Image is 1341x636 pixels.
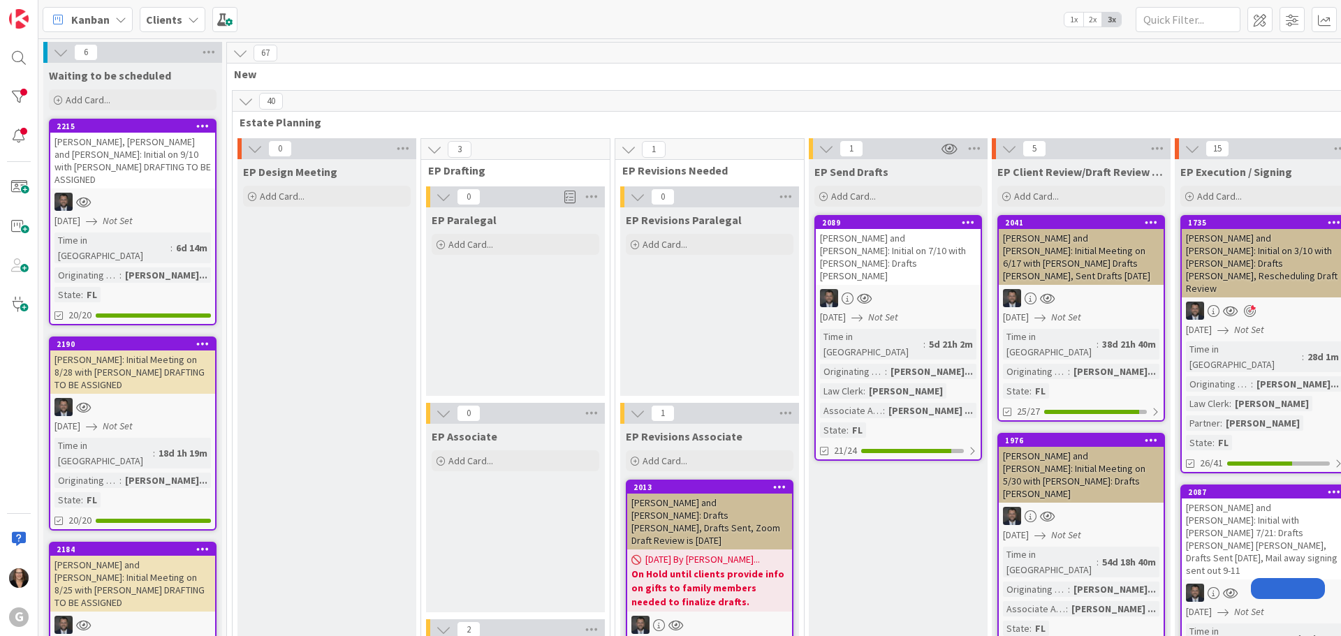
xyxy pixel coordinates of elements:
div: FL [1032,621,1049,636]
div: 2089[PERSON_NAME] and [PERSON_NAME]: Initial on 7/10 with [PERSON_NAME]: Drafts [PERSON_NAME] [816,216,981,285]
span: 20/20 [68,308,91,323]
div: 5d 21h 2m [925,337,976,352]
div: [PERSON_NAME] and [PERSON_NAME]: Initial Meeting on 8/25 with [PERSON_NAME] DRAFTING TO BE ASSIGNED [50,556,215,612]
span: 3 [448,141,471,158]
span: 1 [651,405,675,422]
div: 2184 [50,543,215,556]
div: [PERSON_NAME] [1231,396,1312,411]
span: Kanban [71,11,110,28]
span: EP Associate [432,429,497,443]
span: 40 [259,93,283,110]
div: 2089 [816,216,981,229]
div: 2041 [999,216,1164,229]
span: : [1029,621,1032,636]
i: Not Set [868,311,898,323]
div: 1976 [1005,436,1164,445]
span: [DATE] [1186,605,1212,619]
span: 1 [840,140,863,157]
div: Time in [GEOGRAPHIC_DATA] [820,329,923,360]
span: [DATE] [54,214,80,228]
div: Law Clerk [1186,396,1229,411]
div: FL [849,422,866,438]
div: Law Clerk [820,383,863,399]
span: 0 [651,188,675,205]
span: EP Revisions Associate [626,429,742,443]
i: Not Set [1051,311,1081,323]
div: [PERSON_NAME], [PERSON_NAME] and [PERSON_NAME]: Initial on 9/10 with [PERSON_NAME] DRAFTING TO BE... [50,133,215,188]
span: 1 [642,141,666,158]
div: Time in [GEOGRAPHIC_DATA] [1003,547,1097,577]
img: Visit kanbanzone.com [9,9,29,29]
div: State [54,492,81,508]
div: [PERSON_NAME]: Initial Meeting on 8/28 with [PERSON_NAME] DRAFTING TO BE ASSIGNED [50,350,215,394]
div: Time in [GEOGRAPHIC_DATA] [1003,329,1097,360]
span: Add Card... [260,190,305,202]
div: State [1003,621,1029,636]
span: : [1068,582,1070,597]
div: 2184[PERSON_NAME] and [PERSON_NAME]: Initial Meeting on 8/25 with [PERSON_NAME] DRAFTING TO BE AS... [50,543,215,612]
span: 20/20 [68,513,91,528]
span: : [1302,349,1304,364]
a: 2041[PERSON_NAME] and [PERSON_NAME]: Initial Meeting on 6/17 with [PERSON_NAME] Drafts [PERSON_NA... [997,215,1165,422]
div: Associate Assigned [1003,601,1066,616]
div: 2089 [822,218,981,228]
div: JW [50,398,215,416]
div: State [820,422,847,438]
span: Add Card... [448,454,493,467]
div: 2013[PERSON_NAME] and [PERSON_NAME]: Drafts [PERSON_NAME], Drafts Sent, Zoom Draft Review is [DATE] [627,481,792,549]
span: : [847,422,849,438]
span: Add Card... [1197,190,1242,202]
div: 2041[PERSON_NAME] and [PERSON_NAME]: Initial Meeting on 6/17 with [PERSON_NAME] Drafts [PERSON_NA... [999,216,1164,285]
span: [DATE] [1186,323,1212,337]
a: 2190[PERSON_NAME]: Initial Meeting on 8/28 with [PERSON_NAME] DRAFTING TO BE ASSIGNEDJW[DATE]Not ... [49,337,217,531]
span: EP Design Meeting [243,165,337,179]
a: 2089[PERSON_NAME] and [PERSON_NAME]: Initial on 7/10 with [PERSON_NAME]: Drafts [PERSON_NAME]JW[D... [814,215,982,461]
span: EP Client Review/Draft Review Meeting [997,165,1165,179]
span: [DATE] [1003,310,1029,325]
div: Originating Attorney [1186,376,1251,392]
span: 0 [457,188,481,205]
div: 54d 18h 40m [1099,554,1159,570]
div: 6d 14m [173,240,211,256]
div: Originating Attorney [54,267,119,283]
img: JW [1186,302,1204,320]
span: Add Card... [643,238,687,251]
span: : [923,337,925,352]
div: Partner [1186,415,1220,431]
div: 1976[PERSON_NAME] and [PERSON_NAME]: Initial Meeting on 5/30 with [PERSON_NAME]: Drafts [PERSON_N... [999,434,1164,503]
div: State [1003,383,1029,399]
div: FL [1032,383,1049,399]
div: 38d 21h 40m [1099,337,1159,352]
span: : [119,473,122,488]
span: Add Card... [66,94,110,106]
div: [PERSON_NAME]... [1070,364,1159,379]
div: 2190 [50,338,215,350]
div: Originating Attorney [1003,582,1068,597]
span: EP Revisions Paralegal [626,213,742,227]
span: 15 [1206,140,1229,157]
span: : [1068,364,1070,379]
div: FL [1215,435,1232,450]
div: 2190 [57,339,215,349]
div: FL [83,287,101,302]
span: : [1097,554,1099,570]
span: [DATE] [54,419,80,434]
span: 2x [1083,13,1102,27]
div: State [1186,435,1212,450]
div: JW [50,193,215,211]
span: : [153,445,155,461]
span: : [81,492,83,508]
span: 26/41 [1200,456,1223,471]
span: 0 [268,140,292,157]
i: Not Set [103,214,133,227]
div: 2013 [633,482,792,492]
span: : [1251,376,1253,392]
div: [PERSON_NAME] ... [1068,601,1159,616]
span: : [170,240,173,256]
span: [DATE] [1003,528,1029,542]
i: Not Set [1234,323,1264,336]
div: JW [999,507,1164,525]
span: Add Card... [643,454,687,467]
div: JW [50,616,215,634]
div: 18d 1h 19m [155,445,211,461]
